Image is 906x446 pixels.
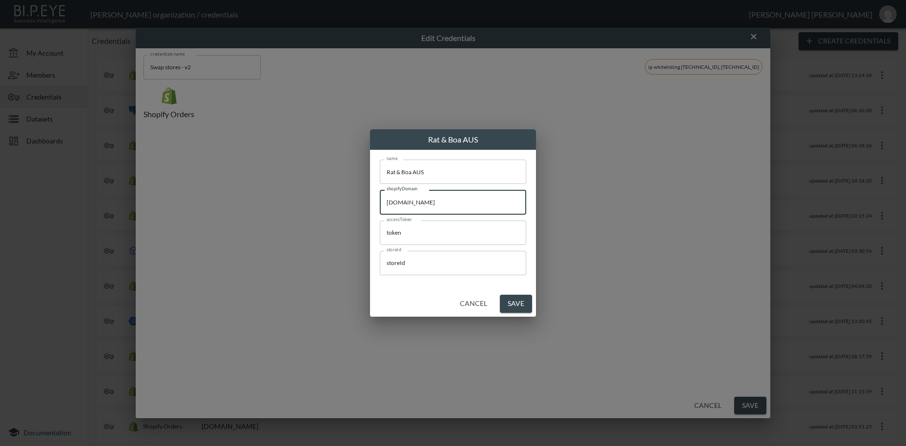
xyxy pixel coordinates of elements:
h2: Rat & Boa AUS [370,129,536,150]
label: storeId [387,246,401,253]
label: accessToken [387,216,412,223]
label: shopifyDomain [387,185,418,192]
button: Save [500,295,532,313]
label: name [387,155,398,162]
button: Cancel [456,295,491,313]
